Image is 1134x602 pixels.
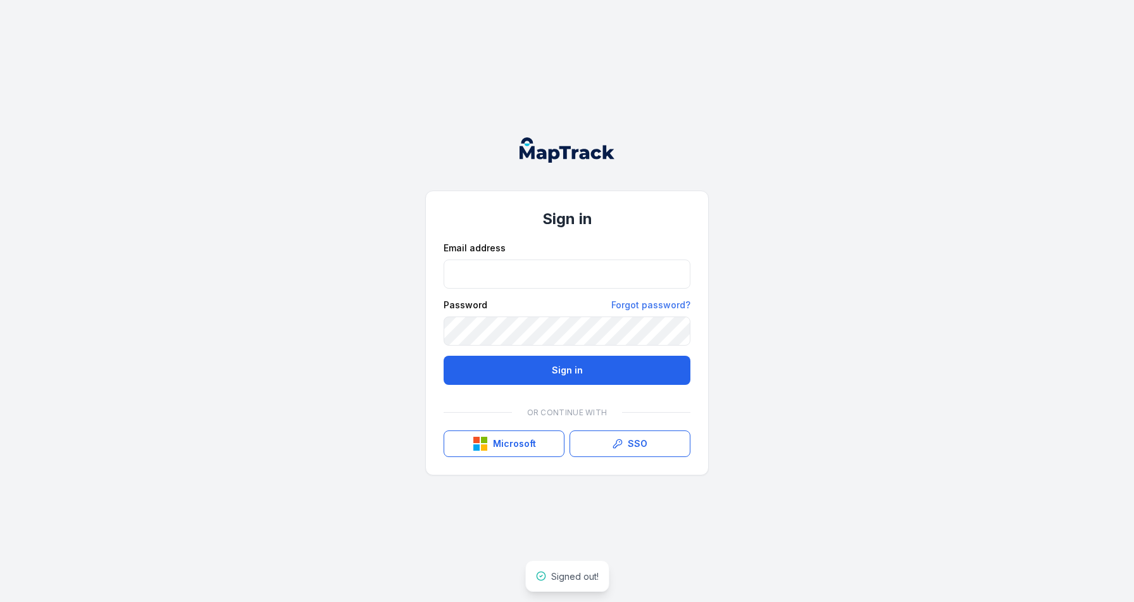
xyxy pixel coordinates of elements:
span: Signed out! [551,571,599,582]
h1: Sign in [444,209,690,229]
label: Email address [444,242,506,254]
a: SSO [570,430,690,457]
div: Or continue with [444,400,690,425]
label: Password [444,299,487,311]
a: Forgot password? [611,299,690,311]
nav: Global [499,137,635,163]
button: Microsoft [444,430,564,457]
button: Sign in [444,356,690,385]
